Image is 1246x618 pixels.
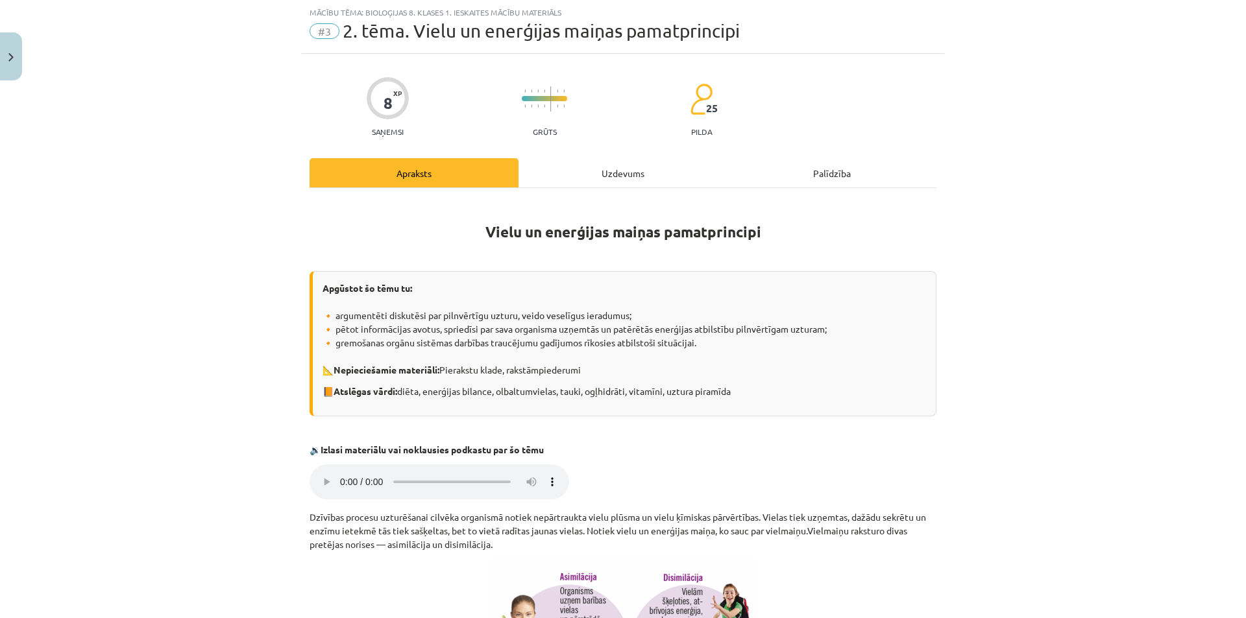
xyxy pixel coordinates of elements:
[334,364,439,375] strong: Nepieciešamie materiāli:
[537,89,539,93] img: icon-short-line-57e1e144782c952c97e751825c79c345078a6d821885a25fce030b3d8c18986b.svg
[343,20,740,42] span: 2. tēma. Vielu un enerģijas maiņas pamatprincipi
[8,53,14,62] img: icon-close-lesson-0947bae3869378f0d4975bcd49f059093ad1ed9edebbc8119c70593378902aed.svg
[321,444,544,455] strong: Izlasi materiālu vai noklausies podkastu par šo tēmu
[557,89,558,93] img: icon-short-line-57e1e144782c952c97e751825c79c345078a6d821885a25fce030b3d8c18986b.svg
[690,83,713,115] img: students-c634bb4e5e11cddfef0936a35e636f08e4e9abd3cc4e673bd6f9a4125e45ecb1.svg
[384,94,393,112] div: 8
[393,89,402,97] span: XP
[519,158,727,187] div: Uzdevums
[524,104,526,108] img: icon-short-line-57e1e144782c952c97e751825c79c345078a6d821885a25fce030b3d8c18986b.svg
[563,89,565,93] img: icon-short-line-57e1e144782c952c97e751825c79c345078a6d821885a25fce030b3d8c18986b.svg
[310,23,339,39] span: #3
[691,127,712,136] p: pilda
[485,222,761,241] strong: Vielu un enerģijas maiņas pamatprincipi
[310,429,936,457] p: 🔉
[334,385,397,397] strong: Atslēgas vārdi:
[544,104,545,108] img: icon-short-line-57e1e144782c952c97e751825c79c345078a6d821885a25fce030b3d8c18986b.svg
[550,86,552,112] img: icon-long-line-d9ea69661e0d244f92f715978eff75569469978d946b2353a9bb055b3ed8787d.svg
[537,104,539,108] img: icon-short-line-57e1e144782c952c97e751825c79c345078a6d821885a25fce030b3d8c18986b.svg
[310,8,936,17] div: Mācību tēma: Bioloģijas 8. klases 1. ieskaites mācību materiāls
[367,127,409,136] p: Saņemsi
[323,282,412,294] strong: Apgūstot šo tēmu tu:
[531,89,532,93] img: icon-short-line-57e1e144782c952c97e751825c79c345078a6d821885a25fce030b3d8c18986b.svg
[531,104,532,108] img: icon-short-line-57e1e144782c952c97e751825c79c345078a6d821885a25fce030b3d8c18986b.svg
[323,350,926,377] p: 📐 Pierakstu klade, rakstāmpiederumi
[727,158,936,187] div: Palīdzība
[557,104,558,108] img: icon-short-line-57e1e144782c952c97e751825c79c345078a6d821885a25fce030b3d8c18986b.svg
[563,104,565,108] img: icon-short-line-57e1e144782c952c97e751825c79c345078a6d821885a25fce030b3d8c18986b.svg
[524,89,526,93] img: icon-short-line-57e1e144782c952c97e751825c79c345078a6d821885a25fce030b3d8c18986b.svg
[310,464,569,499] audio: Jūsu pārlūkprogramma neatbalsta audio atskaņošanu.
[544,89,545,93] img: icon-short-line-57e1e144782c952c97e751825c79c345078a6d821885a25fce030b3d8c18986b.svg
[310,271,936,416] div: 🔸 argumentēti diskutēsi par pilnvērtīgu uzturu, veido veselīgus ieradumus; 🔸 pētot informācijas a...
[323,385,926,398] p: 📙 diēta, enerģijas bilance, olbaltumvielas, tauki, ogļhidrāti, vitamīni, uztura piramīda
[310,158,519,187] div: Apraksts
[310,510,936,551] p: Dzīvības procesu uzturēšanai cilvēka organismā notiek nepārtraukta vielu plūsma un vielu ķīmiskas...
[706,102,718,114] span: 25
[533,127,557,136] p: Grūts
